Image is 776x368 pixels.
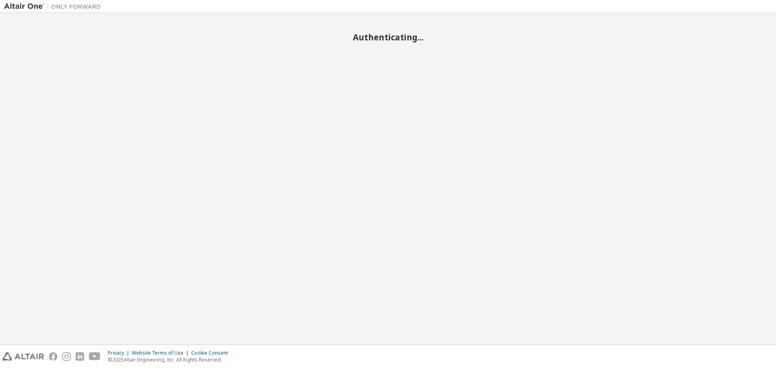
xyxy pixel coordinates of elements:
div: Cookie Consent [191,350,233,356]
img: altair_logo.svg [2,352,44,361]
h2: Authenticating... [4,32,772,42]
img: facebook.svg [49,352,57,361]
p: © 2025 Altair Engineering, Inc. All Rights Reserved. [108,356,233,363]
div: Website Terms of Use [132,350,191,356]
img: linkedin.svg [76,352,84,361]
div: Privacy [108,350,132,356]
img: instagram.svg [62,352,71,361]
img: Altair One [4,2,105,11]
img: youtube.svg [89,352,101,361]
